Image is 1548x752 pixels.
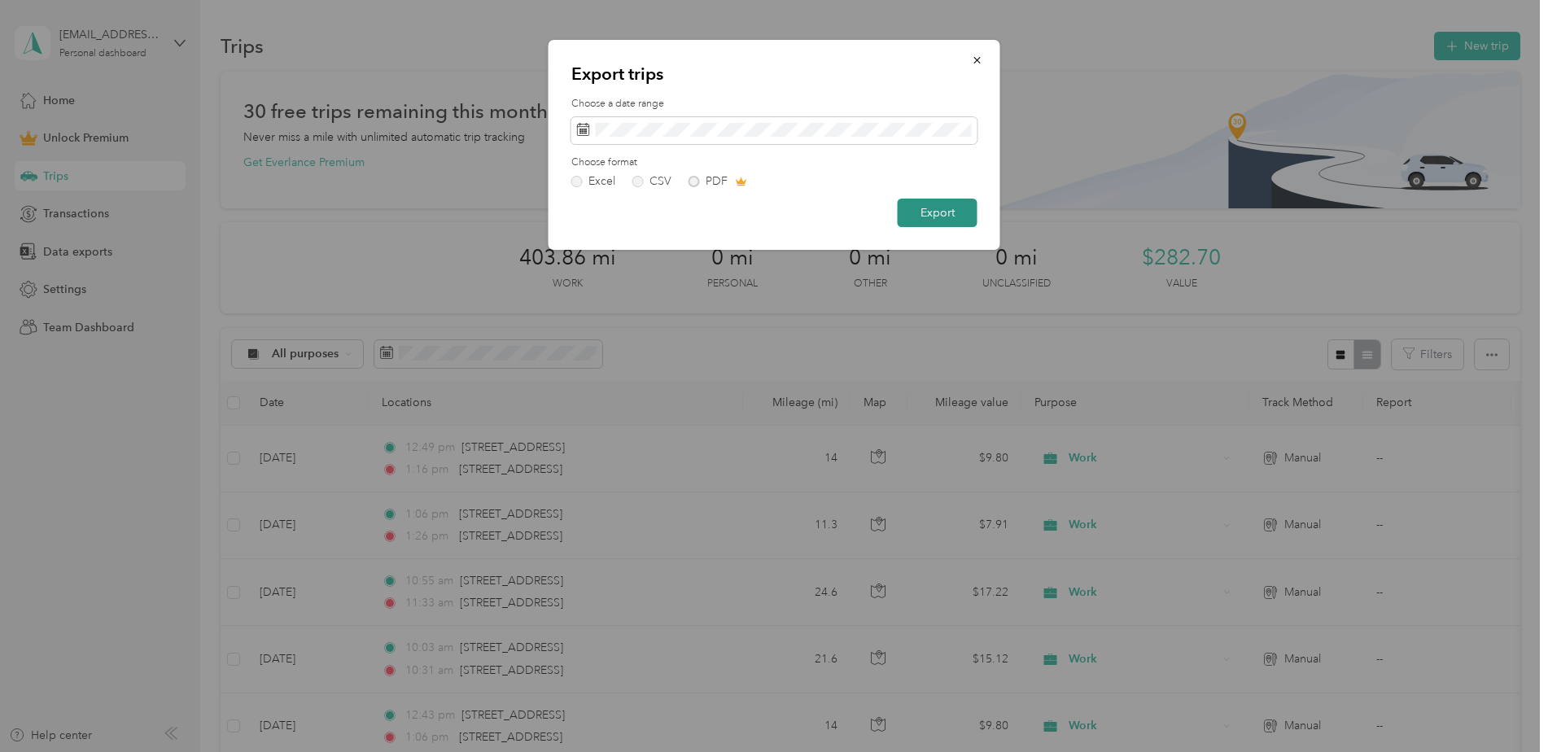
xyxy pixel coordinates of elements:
p: Export trips [571,63,977,85]
button: Export [898,199,977,227]
div: CSV [649,176,671,187]
label: Choose format [571,155,977,170]
iframe: Everlance-gr Chat Button Frame [1457,661,1548,752]
div: Excel [588,176,615,187]
label: Choose a date range [571,97,977,111]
